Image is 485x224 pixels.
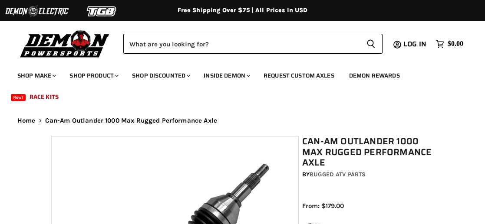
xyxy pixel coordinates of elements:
a: Shop Make [11,67,61,84]
a: Shop Discounted [125,67,195,84]
span: New! [11,94,26,101]
a: Request Custom Axles [257,67,341,84]
input: Search [123,34,360,54]
a: Log in [399,40,432,48]
ul: Main menu [11,63,461,106]
h1: Can-Am Outlander 1000 Max Rugged Performance Axle [302,136,437,168]
span: Can-Am Outlander 1000 Max Rugged Performance Axle [45,117,217,124]
div: by [302,170,437,179]
span: $0.00 [448,40,463,48]
span: From: $179.00 [302,202,344,210]
img: Demon Powersports [17,28,112,59]
a: Shop Product [63,67,124,84]
a: Rugged ATV Parts [310,171,366,178]
form: Product [123,34,383,54]
a: $0.00 [432,38,468,50]
img: Demon Electric Logo 2 [4,3,69,19]
a: Home [17,117,36,124]
a: Race Kits [23,88,65,106]
a: Demon Rewards [343,67,406,84]
a: Inside Demon [197,67,255,84]
span: Log in [403,39,426,49]
img: TGB Logo 2 [69,3,135,19]
button: Search [360,34,383,54]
